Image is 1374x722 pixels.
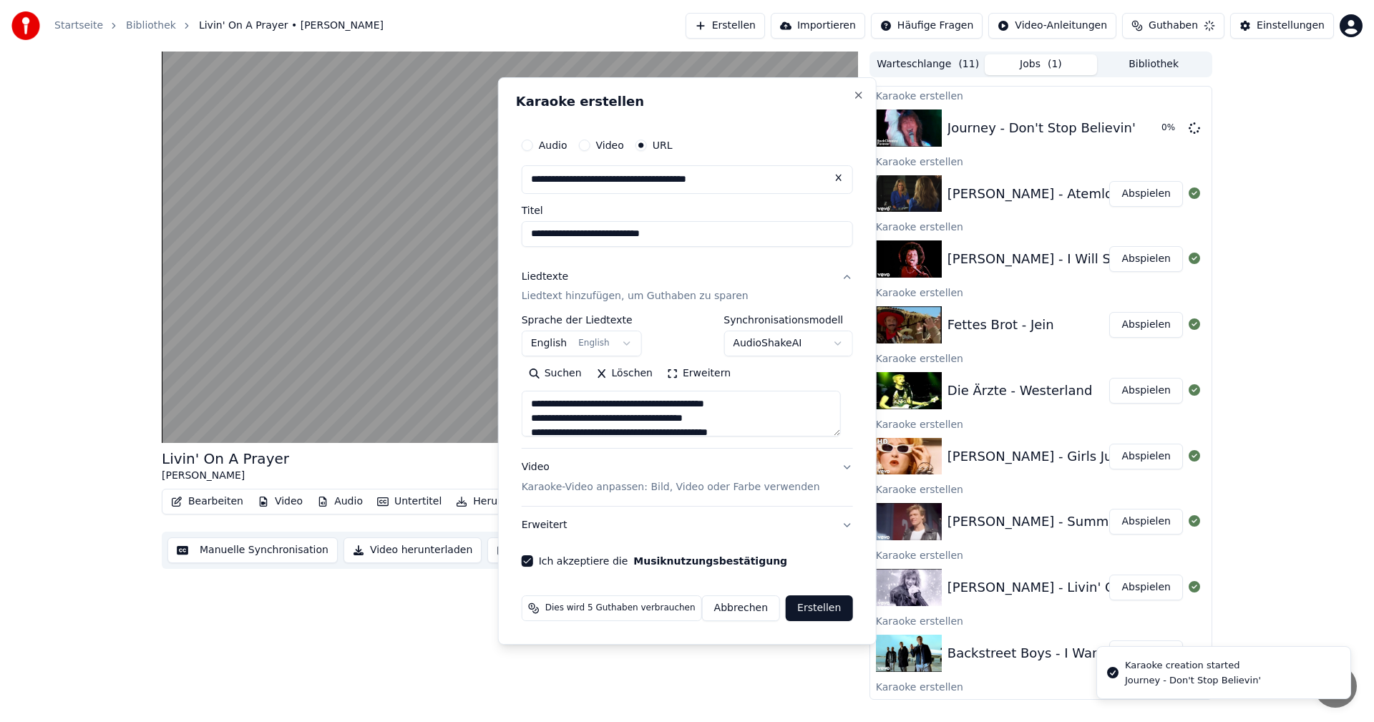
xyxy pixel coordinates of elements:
[522,449,853,507] button: VideoKaraoke-Video anpassen: Bild, Video oder Farbe verwenden
[522,205,853,215] label: Titel
[589,363,660,386] button: Löschen
[660,363,738,386] button: Erweitern
[653,140,673,150] label: URL
[633,556,787,566] button: Ich akzeptiere die
[522,480,820,494] p: Karaoke-Video anpassen: Bild, Video oder Farbe verwenden
[522,258,853,316] button: LiedtexteLiedtext hinzufügen, um Guthaben zu sparen
[516,95,859,108] h2: Karaoke erstellen
[723,316,852,326] label: Synchronisationsmodell
[786,595,852,621] button: Erstellen
[522,363,589,386] button: Suchen
[522,316,853,449] div: LiedtexteLiedtext hinzufügen, um Guthaben zu sparen
[522,316,642,326] label: Sprache der Liedtexte
[595,140,623,150] label: Video
[539,556,787,566] label: Ich akzeptiere die
[539,140,567,150] label: Audio
[522,270,568,284] div: Liedtexte
[702,595,780,621] button: Abbrechen
[522,290,749,304] p: Liedtext hinzufügen, um Guthaben zu sparen
[522,507,853,544] button: Erweitert
[522,461,820,495] div: Video
[545,603,696,614] span: Dies wird 5 Guthaben verbrauchen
